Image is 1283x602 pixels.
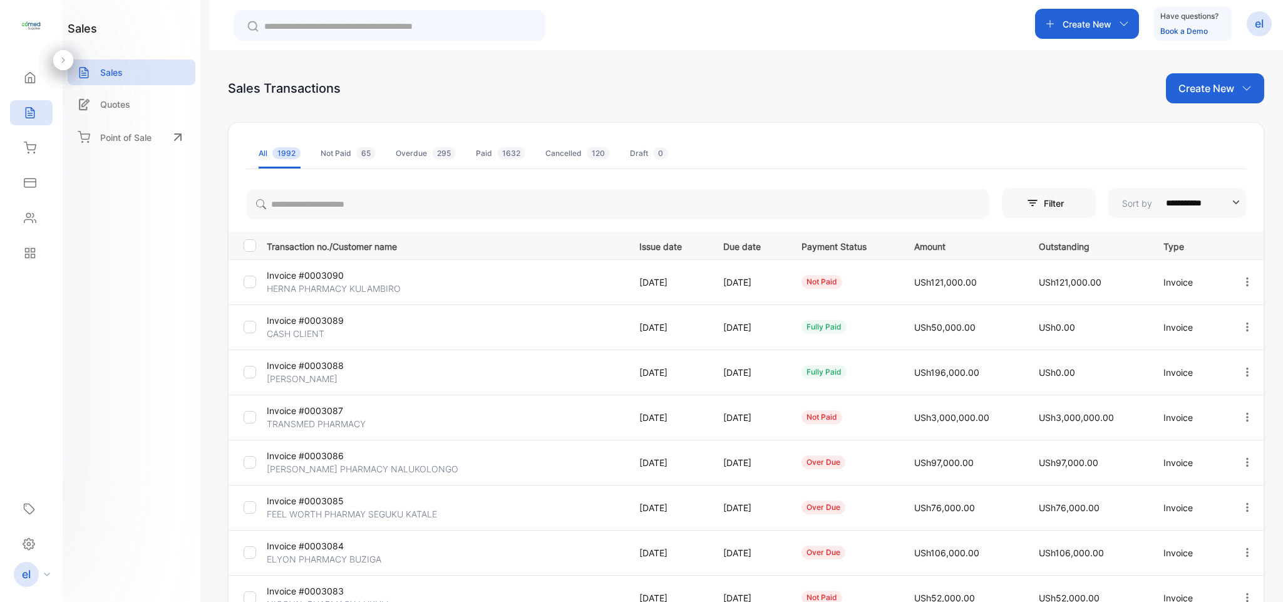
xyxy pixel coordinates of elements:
span: USh76,000.00 [1039,502,1100,513]
p: Sales [100,66,123,79]
p: [DATE] [639,501,698,514]
p: Invoice [1163,276,1215,289]
p: Have questions? [1160,10,1219,23]
p: Invoice #0003085 [267,494,386,507]
p: [DATE] [639,276,698,289]
a: Book a Demo [1160,26,1208,36]
div: over due [801,501,845,514]
p: Invoice #0003083 [267,584,386,598]
span: USh0.00 [1039,322,1075,333]
p: [DATE] [639,456,698,469]
p: Invoice [1163,321,1215,334]
span: USh97,000.00 [1039,457,1098,468]
span: USh3,000,000.00 [914,412,989,423]
span: USh0.00 [1039,367,1075,378]
p: [DATE] [639,411,698,424]
div: fully paid [801,320,847,334]
p: Invoice #0003089 [267,314,386,327]
p: Amount [914,237,1013,253]
div: over due [801,546,845,559]
p: Invoice #0003090 [267,269,386,282]
p: [PERSON_NAME] PHARMACY NALUKOLONGO [267,462,458,475]
p: Invoice #0003086 [267,449,386,462]
span: 120 [587,147,610,159]
button: Sort by [1108,188,1246,218]
div: Draft [630,148,668,159]
div: not paid [801,410,842,424]
p: [PERSON_NAME] [267,372,386,385]
p: [DATE] [723,276,776,289]
div: fully paid [801,365,847,379]
p: [DATE] [723,456,776,469]
p: Invoice [1163,501,1215,514]
span: 0 [653,147,668,159]
p: Point of Sale [100,131,152,144]
p: [DATE] [723,321,776,334]
p: TRANSMED PHARMACY [267,417,386,430]
div: over due [801,455,845,469]
span: 65 [356,147,376,159]
h1: sales [68,20,97,37]
p: Outstanding [1039,237,1138,253]
p: Invoice [1163,546,1215,559]
span: USh97,000.00 [914,457,974,468]
p: [DATE] [723,546,776,559]
p: [DATE] [639,321,698,334]
p: Sort by [1122,197,1152,210]
p: el [22,566,31,583]
div: Paid [476,148,525,159]
span: USh50,000.00 [914,322,976,333]
span: 1992 [272,147,301,159]
p: Issue date [639,237,698,253]
p: Invoice [1163,366,1215,379]
p: ELYON PHARMACY BUZIGA [267,553,386,566]
p: Create New [1178,81,1234,96]
img: logo [22,16,41,35]
span: 295 [432,147,456,159]
p: [DATE] [723,501,776,514]
p: FEEL WORTH PHARMAY SEGUKU KATALE [267,507,437,521]
span: USh196,000.00 [914,367,979,378]
p: Type [1163,237,1215,253]
span: USh121,000.00 [914,277,977,288]
p: CASH CLIENT [267,327,386,340]
div: Overdue [396,148,456,159]
span: USh106,000.00 [914,548,979,558]
p: Invoice #0003088 [267,359,386,372]
div: not paid [801,275,842,289]
a: Sales [68,60,195,85]
a: Point of Sale [68,123,195,151]
div: Sales Transactions [228,79,341,98]
p: [DATE] [639,366,698,379]
button: Create New [1166,73,1264,103]
span: USh121,000.00 [1039,277,1101,288]
p: Quotes [100,98,130,111]
div: Not Paid [321,148,376,159]
p: Create New [1063,18,1111,31]
span: USh3,000,000.00 [1039,412,1114,423]
p: [DATE] [639,546,698,559]
p: Payment Status [801,237,888,253]
p: Due date [723,237,776,253]
a: Quotes [68,91,195,117]
p: Invoice #0003084 [267,539,386,553]
div: Cancelled [545,148,610,159]
span: USh106,000.00 [1039,548,1104,558]
p: [DATE] [723,411,776,424]
span: USh76,000.00 [914,502,975,513]
p: Invoice #0003087 [267,404,386,417]
button: el [1247,9,1272,39]
iframe: LiveChat chat widget [1230,549,1283,602]
p: HERNA PHARMACY KULAMBIRO [267,282,401,295]
p: el [1255,16,1264,32]
div: All [259,148,301,159]
p: Invoice [1163,456,1215,469]
p: [DATE] [723,366,776,379]
button: Create New [1035,9,1139,39]
p: Transaction no./Customer name [267,237,624,253]
p: Invoice [1163,411,1215,424]
span: 1632 [497,147,525,159]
